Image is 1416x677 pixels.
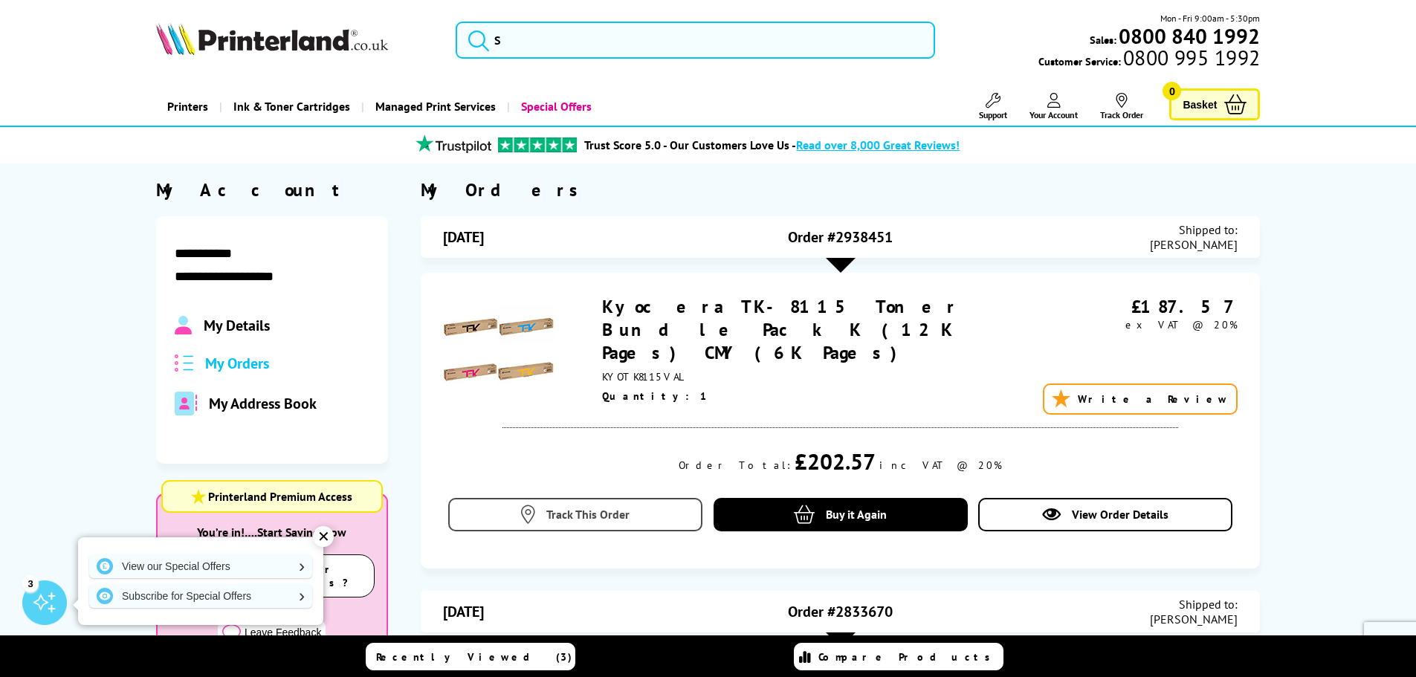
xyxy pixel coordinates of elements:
div: Order Total: [679,459,791,472]
span: Quantity: 1 [602,389,709,403]
a: Recently Viewed (3) [366,643,575,670]
div: ex VAT @ 20% [1047,318,1238,331]
input: S [456,22,935,59]
a: Ink & Toner Cartridges [219,88,361,126]
img: trustpilot rating [409,135,498,153]
div: My Orders [421,178,1260,201]
span: [DATE] [443,227,484,247]
span: Customer Service: [1038,51,1260,68]
img: address-book-duotone-solid.svg [175,392,197,415]
a: Buy it Again [714,498,968,531]
span: My Details [204,316,270,335]
div: You’re in!….Start Saving Now [158,525,387,540]
a: Track This Order [448,498,702,531]
img: comment-sharp-light.svg [222,624,241,641]
a: Compare Products [794,643,1003,670]
img: Printerland Logo [156,22,388,55]
a: Write a Review [1043,383,1238,415]
span: Leave Feedback [241,626,322,638]
div: 3 [22,575,39,592]
a: Printers [156,88,219,126]
span: Order #2833670 [788,602,893,621]
span: [DATE] [443,602,484,621]
span: Read over 8,000 Great Reviews! [796,137,960,152]
img: trustpilot rating [498,137,577,152]
span: [PERSON_NAME] [1150,237,1238,252]
a: Subscribe for Special Offers [89,584,312,608]
span: Mon - Fri 9:00am - 5:30pm [1160,11,1260,25]
a: Special Offers [507,88,603,126]
span: Sales: [1090,33,1116,47]
b: 0800 840 1992 [1119,22,1260,50]
span: Recently Viewed (3) [376,650,572,664]
span: Shipped to: [1150,222,1238,237]
span: Support [979,109,1007,120]
img: Kyocera TK-8115 Toner Bundle Pack K (12K Pages) CMY (6K Pages) [443,295,555,406]
div: inc VAT @ 20% [879,459,1002,472]
div: ✕ [313,526,334,547]
a: Trust Score 5.0 - Our Customers Love Us -Read over 8,000 Great Reviews! [584,137,960,152]
span: Ink & Toner Cartridges [233,88,350,126]
span: Buy it Again [826,507,887,522]
a: Support [979,93,1007,120]
a: Basket 0 [1169,88,1260,120]
span: 0800 995 1992 [1121,51,1260,65]
span: Order #2938451 [788,227,893,247]
span: Basket [1183,94,1217,114]
a: Track Order [1100,93,1143,120]
a: Kyocera TK-8115 Toner Bundle Pack K (12K Pages) CMY (6K Pages) [602,295,960,364]
span: Track This Order [546,507,630,522]
div: My Account [156,178,388,201]
button: Leave Feedback [218,620,326,645]
a: View our Special Offers [89,554,312,578]
img: all-order.svg [175,354,194,372]
div: £187.57 [1047,295,1238,318]
span: Your Account [1029,109,1078,120]
a: Your Account [1029,93,1078,120]
span: View Order Details [1072,507,1168,522]
span: 0 [1163,82,1181,100]
div: £202.57 [795,447,876,476]
div: KYOTK8115VAL [602,370,1047,383]
span: My Address Book [209,394,317,413]
a: Managed Print Services [361,88,507,126]
span: Printerland Premium Access [208,489,352,504]
a: View Order Details [978,498,1232,531]
span: My Orders [205,354,269,373]
span: Write a Review [1078,392,1229,406]
span: [PERSON_NAME] [1150,612,1238,626]
a: 0800 840 1992 [1116,29,1260,43]
img: Profile.svg [175,316,192,335]
span: Compare Products [818,650,998,664]
span: Shipped to: [1150,597,1238,612]
a: Printerland Logo [156,22,438,58]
